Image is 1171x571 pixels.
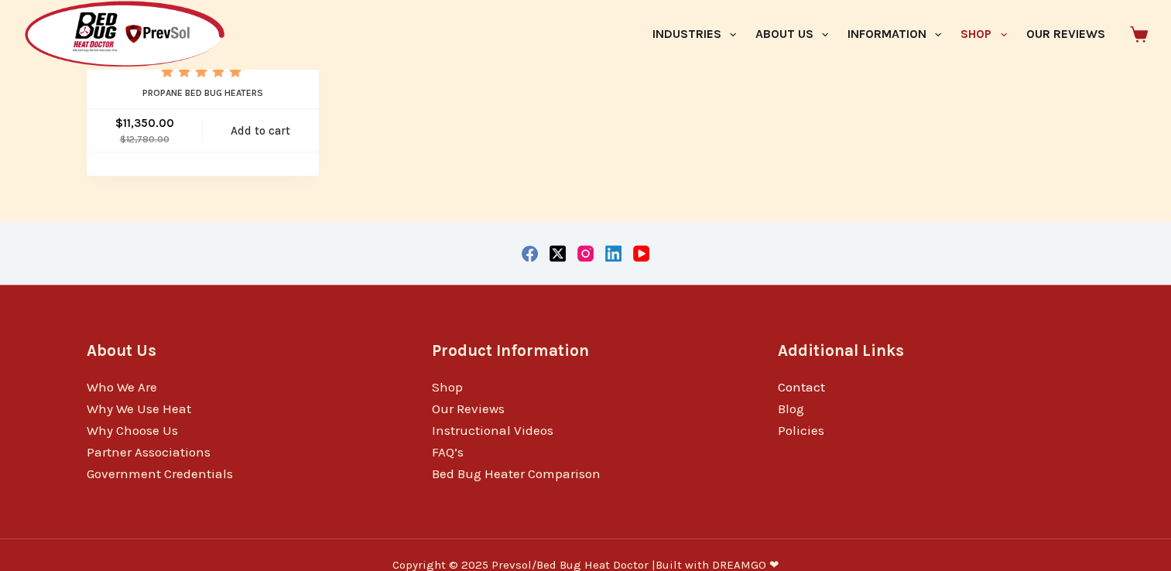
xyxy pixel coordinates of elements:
[432,444,464,460] a: FAQ’s
[432,339,739,363] h3: Product Information
[120,134,169,145] bdi: 12,780.00
[432,379,463,395] a: Shop
[87,444,211,460] a: Partner Associations
[432,401,505,416] a: Our Reviews
[87,339,394,363] h3: About Us
[87,379,157,395] a: Who We Are
[87,401,191,416] a: Why We Use Heat
[550,245,566,262] a: X (Twitter)
[633,245,649,262] a: YouTube
[432,422,553,438] a: Instructional Videos
[120,134,126,145] span: $
[87,422,178,438] a: Why Choose Us
[87,466,233,481] a: Government Credentials
[142,87,263,98] a: Propane Bed Bug Heaters
[12,6,59,53] button: Open LiveChat chat widget
[605,245,621,262] a: LinkedIn
[778,422,824,438] a: Policies
[522,245,538,262] a: Facebook
[778,401,804,416] a: Blog
[115,116,174,130] bdi: 11,350.00
[203,109,319,152] a: Add to cart: “Pest Heat TPE-500 Propane Heat System - Complete Package”
[432,466,601,481] a: Bed Bug Heater Comparison
[577,245,594,262] a: Instagram
[115,116,123,130] span: $
[161,66,244,77] div: Rated 5.00 out of 5
[778,379,825,395] a: Contact
[778,339,1085,363] h3: Additional Links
